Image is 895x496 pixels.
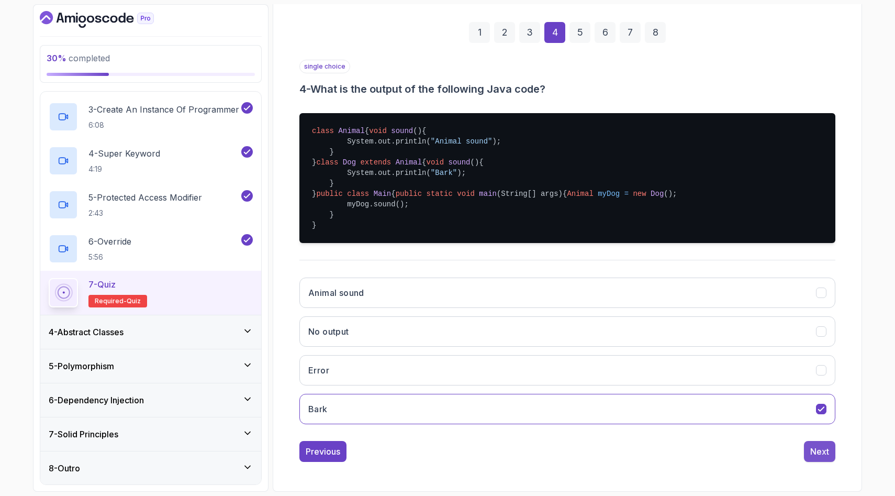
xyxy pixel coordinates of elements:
span: Animal [396,158,422,167]
span: = [624,190,629,198]
button: 8-Outro [40,451,261,485]
span: () [471,158,479,167]
button: Previous [299,441,346,462]
h3: Animal sound [308,286,364,299]
span: Animal [567,190,593,198]
button: No output [299,316,835,347]
div: 4 [544,22,565,43]
span: void [369,127,387,135]
span: static [427,190,453,198]
span: Dog [651,190,664,198]
p: 4:19 [88,164,160,174]
span: void [457,190,475,198]
p: 4 - Super Keyword [88,147,160,160]
pre: { { System.out.println( ); } } { { System.out.println( ); } } { { (); myDog.sound(); } } [299,113,835,243]
h3: 4 - Abstract Classes [49,326,124,338]
span: class [347,190,369,198]
p: 6 - Override [88,235,131,248]
p: 5:56 [88,252,131,262]
span: public [316,190,342,198]
button: Animal sound [299,278,835,308]
span: completed [47,53,110,63]
h3: 7 - Solid Principles [49,428,118,440]
span: new [633,190,646,198]
p: 5 - Protected Access Modifier [88,191,202,204]
p: 7 - Quiz [88,278,116,291]
h3: No output [308,325,349,338]
button: 5-Protected Access Modifier2:43 [49,190,253,219]
span: (String[] args) [497,190,563,198]
button: 4-Abstract Classes [40,315,261,349]
p: 3 - Create An Instance Of Programmer [88,103,239,116]
span: Main [374,190,391,198]
span: void [427,158,444,167]
div: 2 [494,22,515,43]
h3: 6 - Dependency Injection [49,394,144,406]
div: 8 [645,22,666,43]
span: Dog [343,158,356,167]
div: 6 [595,22,616,43]
span: sound [449,158,471,167]
button: Bark [299,394,835,424]
span: public [396,190,422,198]
span: extends [360,158,391,167]
button: 5-Polymorphism [40,349,261,383]
h3: Bark [308,403,328,415]
div: 7 [620,22,641,43]
span: () [413,127,422,135]
span: sound [391,127,413,135]
div: Previous [306,445,340,458]
button: 3-Create An Instance Of Programmer6:08 [49,102,253,131]
h3: 4 - What is the output of the following Java code? [299,82,835,96]
span: class [316,158,338,167]
span: class [312,127,334,135]
span: myDog [598,190,620,198]
p: 2:43 [88,208,202,218]
div: 1 [469,22,490,43]
span: main [479,190,497,198]
h3: 5 - Polymorphism [49,360,114,372]
button: 6-Override5:56 [49,234,253,263]
button: 4-Super Keyword4:19 [49,146,253,175]
span: quiz [127,297,141,305]
span: Required- [95,297,127,305]
h3: 8 - Outro [49,462,80,475]
h3: Error [308,364,329,377]
button: Next [804,441,835,462]
span: Animal [338,127,364,135]
span: "Bark" [431,169,457,177]
button: 7-QuizRequired-quiz [49,278,253,307]
div: 3 [519,22,540,43]
p: single choice [299,60,350,73]
span: 30 % [47,53,66,63]
button: 7-Solid Principles [40,417,261,451]
button: Error [299,355,835,385]
p: 6:08 [88,120,239,130]
div: Next [810,445,829,458]
div: 5 [569,22,590,43]
a: Dashboard [40,11,178,28]
button: 6-Dependency Injection [40,383,261,417]
span: "Animal sound" [431,137,493,146]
